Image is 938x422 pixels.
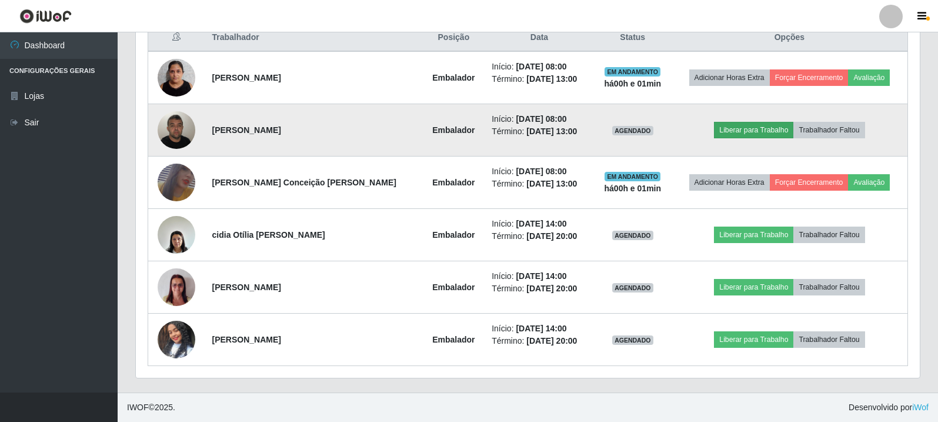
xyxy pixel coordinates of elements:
strong: cidia Otília [PERSON_NAME] [212,230,325,240]
th: Posição [423,24,485,52]
strong: há 00 h e 01 min [605,184,662,193]
strong: Embalador [432,125,475,135]
time: [DATE] 13:00 [526,74,577,84]
strong: [PERSON_NAME] Conceição [PERSON_NAME] [212,178,397,187]
img: 1704290796442.jpeg [158,262,195,313]
img: 1690487685999.jpeg [158,210,195,260]
time: [DATE] 08:00 [516,167,566,176]
strong: Embalador [432,230,475,240]
li: Início: [492,61,587,73]
strong: há 00 h e 01 min [605,79,662,88]
button: Adicionar Horas Extra [689,69,770,86]
time: [DATE] 13:00 [526,179,577,188]
time: [DATE] 13:00 [526,127,577,136]
button: Liberar para Trabalho [714,122,793,138]
strong: Embalador [432,73,475,82]
time: [DATE] 20:00 [526,231,577,241]
button: Adicionar Horas Extra [689,174,770,191]
img: 1755485797079.jpeg [158,155,195,210]
time: [DATE] 08:00 [516,62,566,71]
strong: [PERSON_NAME] [212,335,281,344]
li: Início: [492,323,587,335]
span: AGENDADO [612,283,653,293]
time: [DATE] 14:00 [516,324,566,333]
strong: Embalador [432,283,475,292]
time: [DATE] 08:00 [516,114,566,124]
li: Início: [492,165,587,178]
strong: [PERSON_NAME] [212,283,281,292]
button: Avaliação [848,69,890,86]
span: AGENDADO [612,335,653,345]
span: EM ANDAMENTO [605,67,660,77]
th: Opções [672,24,908,52]
span: AGENDADO [612,126,653,135]
time: [DATE] 14:00 [516,219,566,228]
strong: [PERSON_NAME] [212,125,281,135]
button: Liberar para Trabalho [714,227,793,243]
li: Início: [492,270,587,283]
time: [DATE] 20:00 [526,284,577,293]
time: [DATE] 20:00 [526,336,577,345]
span: © 2025 . [127,401,175,414]
time: [DATE] 14:00 [516,271,566,281]
th: Trabalhador [205,24,423,52]
li: Término: [492,230,587,242]
span: Desenvolvido por [849,401,929,414]
li: Início: [492,218,587,230]
a: iWof [912,403,929,412]
img: CoreUI Logo [19,9,72,24]
span: AGENDADO [612,231,653,240]
button: Forçar Encerramento [770,69,849,86]
button: Trabalhador Faltou [793,279,864,295]
button: Avaliação [848,174,890,191]
button: Forçar Encerramento [770,174,849,191]
img: 1714957062897.jpeg [158,105,195,155]
li: Término: [492,73,587,85]
li: Início: [492,113,587,125]
li: Término: [492,125,587,138]
img: 1754087177031.jpeg [158,306,195,373]
button: Liberar para Trabalho [714,331,793,348]
li: Término: [492,283,587,295]
span: IWOF [127,403,149,412]
strong: [PERSON_NAME] [212,73,281,82]
th: Data [485,24,594,52]
button: Liberar para Trabalho [714,279,793,295]
strong: Embalador [432,335,475,344]
span: EM ANDAMENTO [605,172,660,181]
li: Término: [492,178,587,190]
button: Trabalhador Faltou [793,331,864,348]
button: Trabalhador Faltou [793,122,864,138]
button: Trabalhador Faltou [793,227,864,243]
th: Status [594,24,672,52]
img: 1700330584258.jpeg [158,52,195,102]
li: Término: [492,335,587,347]
strong: Embalador [432,178,475,187]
